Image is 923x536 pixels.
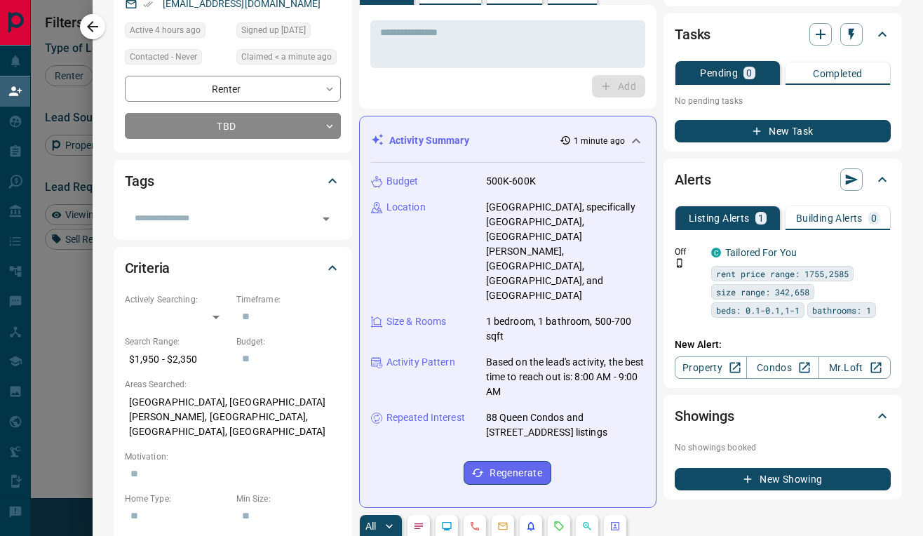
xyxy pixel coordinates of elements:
[609,521,621,532] svg: Agent Actions
[413,521,424,532] svg: Notes
[386,355,455,370] p: Activity Pattern
[813,69,863,79] p: Completed
[675,18,891,51] div: Tasks
[236,293,341,306] p: Timeframe:
[236,49,341,69] div: Mon Aug 18 2025
[700,68,738,78] p: Pending
[675,163,891,196] div: Alerts
[675,356,747,379] a: Property
[812,303,871,317] span: bathrooms: 1
[675,468,891,490] button: New Showing
[675,258,685,268] svg: Push Notification Only
[125,164,341,198] div: Tags
[125,450,341,463] p: Motivation:
[125,493,229,505] p: Home Type:
[125,251,341,285] div: Criteria
[675,246,703,258] p: Off
[675,168,711,191] h2: Alerts
[386,174,419,189] p: Budget
[675,399,891,433] div: Showings
[125,22,229,42] div: Mon Aug 18 2025
[818,356,891,379] a: Mr.Loft
[386,314,447,329] p: Size & Rooms
[871,213,877,223] p: 0
[125,113,341,139] div: TBD
[675,441,891,454] p: No showings booked
[574,135,625,147] p: 1 minute ago
[236,493,341,505] p: Min Size:
[675,23,710,46] h2: Tasks
[725,247,797,258] a: Tailored For You
[581,521,593,532] svg: Opportunities
[386,200,426,215] p: Location
[486,410,645,440] p: 88 Queen Condos and [STREET_ADDRESS] listings
[716,267,849,281] span: rent price range: 1755,2585
[716,303,800,317] span: beds: 0.1-0.1,1-1
[236,22,341,42] div: Wed Jul 02 2025
[486,355,645,399] p: Based on the lead's activity, the best time to reach out is: 8:00 AM - 9:00 AM
[241,50,332,64] span: Claimed < a minute ago
[365,521,377,531] p: All
[711,248,721,257] div: condos.ca
[675,91,891,112] p: No pending tasks
[125,293,229,306] p: Actively Searching:
[796,213,863,223] p: Building Alerts
[125,391,341,443] p: [GEOGRAPHIC_DATA], [GEOGRAPHIC_DATA][PERSON_NAME], [GEOGRAPHIC_DATA], [GEOGRAPHIC_DATA], [GEOGRAP...
[371,128,645,154] div: Activity Summary1 minute ago
[746,68,752,78] p: 0
[125,76,341,102] div: Renter
[241,23,306,37] span: Signed up [DATE]
[689,213,750,223] p: Listing Alerts
[125,257,170,279] h2: Criteria
[486,174,536,189] p: 500K-600K
[125,335,229,348] p: Search Range:
[441,521,452,532] svg: Lead Browsing Activity
[125,348,229,371] p: $1,950 - $2,350
[746,356,818,379] a: Condos
[236,335,341,348] p: Budget:
[130,50,197,64] span: Contacted - Never
[464,461,551,485] button: Regenerate
[316,209,336,229] button: Open
[716,285,809,299] span: size range: 342,658
[386,410,465,425] p: Repeated Interest
[469,521,480,532] svg: Calls
[389,133,469,148] p: Activity Summary
[675,405,734,427] h2: Showings
[553,521,565,532] svg: Requests
[486,314,645,344] p: 1 bedroom, 1 bathroom, 500-700 sqft
[497,521,508,532] svg: Emails
[758,213,764,223] p: 1
[125,170,154,192] h2: Tags
[675,120,891,142] button: New Task
[525,521,537,532] svg: Listing Alerts
[125,378,341,391] p: Areas Searched:
[486,200,645,303] p: [GEOGRAPHIC_DATA], specifically [GEOGRAPHIC_DATA], [GEOGRAPHIC_DATA][PERSON_NAME], [GEOGRAPHIC_DA...
[130,23,201,37] span: Active 4 hours ago
[675,337,891,352] p: New Alert:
